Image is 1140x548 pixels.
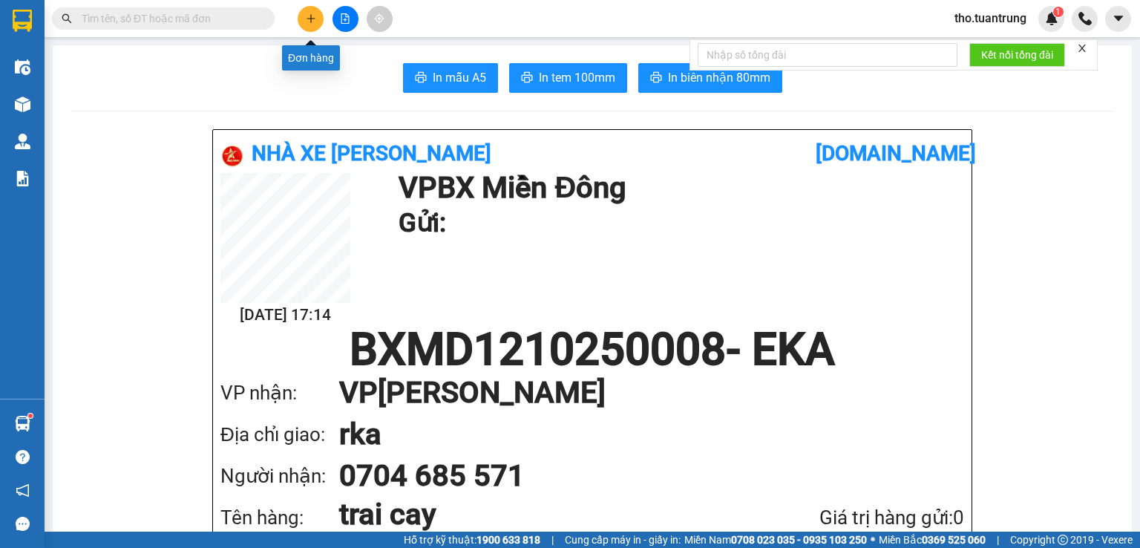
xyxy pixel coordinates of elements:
input: Nhập số tổng đài [698,43,957,67]
div: Người nhận: [220,461,339,492]
span: message [16,517,30,531]
div: Tên hàng: [220,503,339,533]
span: printer [521,71,533,85]
span: printer [415,71,427,85]
h1: 0704 685 571 [339,455,934,497]
span: Miền Nam [684,532,867,548]
button: plus [298,6,324,32]
h1: rka [339,414,934,455]
h1: VP BX Miền Đông [399,173,957,203]
span: aim [374,13,384,24]
h1: VP [PERSON_NAME] [339,372,934,414]
span: | [551,532,554,548]
h2: [DATE] 17:14 [220,303,350,327]
span: question-circle [16,450,30,464]
span: Hỗ trợ kỹ thuật: [404,532,540,548]
img: warehouse-icon [15,97,30,112]
span: close [1077,43,1087,53]
b: Nhà xe [PERSON_NAME] [252,141,491,166]
span: Cung cấp máy in - giấy in: [565,532,681,548]
span: search [62,13,72,24]
button: file-add [332,6,358,32]
button: aim [367,6,393,32]
div: VP nhận: [220,378,339,408]
button: printerIn mẫu A5 [403,63,498,93]
div: Giá trị hàng gửi: 0 [741,503,964,533]
img: icon-new-feature [1045,12,1058,25]
img: phone-icon [1078,12,1092,25]
button: Kết nối tổng đài [969,43,1065,67]
img: warehouse-icon [15,59,30,75]
strong: 0369 525 060 [922,534,986,546]
span: In biên nhận 80mm [668,68,770,87]
span: plus [306,13,316,24]
span: printer [650,71,662,85]
img: logo.jpg [220,144,244,168]
span: file-add [340,13,350,24]
span: ⚪️ [871,537,875,543]
span: In tem 100mm [539,68,615,87]
h1: BXMD1210250008 - EKA [220,327,964,372]
span: tho.tuantrung [943,9,1038,27]
span: Kết nối tổng đài [981,47,1053,63]
img: logo-vxr [13,10,32,32]
img: warehouse-icon [15,416,30,431]
button: caret-down [1105,6,1131,32]
h1: trai cay [339,497,741,532]
strong: 1900 633 818 [476,534,540,546]
button: printerIn biên nhận 80mm [638,63,782,93]
input: Tìm tên, số ĐT hoặc mã đơn [82,10,257,27]
sup: 1 [1053,7,1064,17]
button: printerIn tem 100mm [509,63,627,93]
img: warehouse-icon [15,134,30,149]
span: In mẫu A5 [433,68,486,87]
span: copyright [1058,535,1068,545]
span: caret-down [1112,12,1125,25]
div: Địa chỉ giao: [220,420,339,450]
span: 1 [1055,7,1061,17]
span: | [997,532,999,548]
span: notification [16,483,30,498]
img: solution-icon [15,171,30,186]
b: [DOMAIN_NAME] [816,141,976,166]
sup: 1 [28,414,33,418]
h1: Gửi: [399,203,957,244]
span: Miền Bắc [879,532,986,548]
strong: 0708 023 035 - 0935 103 250 [731,534,867,546]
